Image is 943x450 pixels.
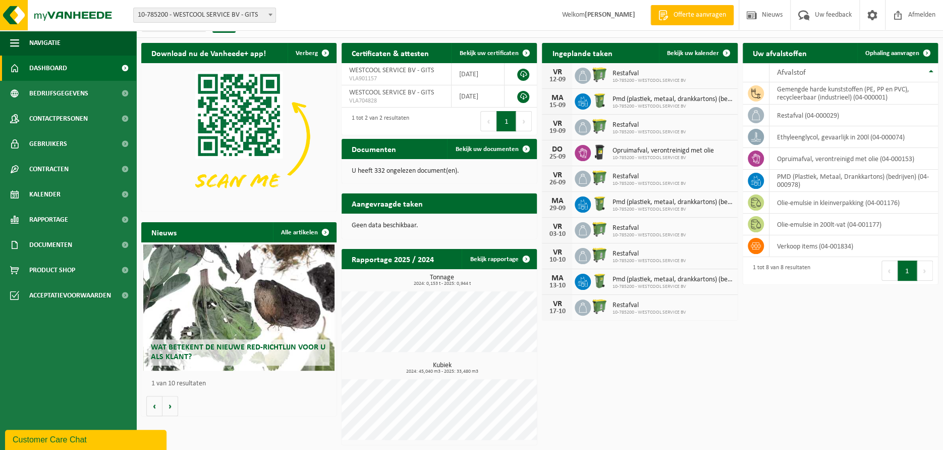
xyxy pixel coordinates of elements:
span: 10-785200 - WESTCOOL SERVICE BV [612,104,732,110]
img: WB-0240-HPE-GN-50 [591,92,608,109]
span: VLA901157 [349,75,443,83]
span: Contactpersonen [29,106,88,131]
td: restafval (04-000029) [769,105,938,126]
td: gemengde harde kunststoffen (PE, PP en PVC), recycleerbaar (industrieel) (04-000001) [769,82,938,105]
h2: Rapportage 2025 / 2024 [342,249,444,269]
a: Bekijk uw certificaten [451,43,536,63]
td: olie-emulsie in kleinverpakking (04-001176) [769,192,938,214]
button: 1 [898,261,917,281]
span: 10-785200 - WESTCOOL SERVICE BV [612,181,686,187]
td: olie-emulsie in 200lt-vat (04-001177) [769,214,938,235]
div: 03-10 [547,231,567,238]
div: 15-09 [547,102,567,109]
button: Vorige [146,396,162,416]
img: Download de VHEPlus App [141,63,337,210]
div: 25-09 [547,154,567,161]
div: MA [547,197,567,205]
button: Volgende [162,396,178,416]
span: 10-785200 - WESTCOOL SERVICE BV [612,310,686,316]
a: Ophaling aanvragen [857,43,937,63]
img: WB-0770-HPE-GN-50 [591,221,608,238]
h2: Aangevraagde taken [342,193,433,213]
div: 26-09 [547,179,567,186]
button: Previous [881,261,898,281]
td: [DATE] [452,85,505,108]
span: Afvalstof [777,69,806,77]
span: Pmd (plastiek, metaal, drankkartons) (bedrijven) [612,276,732,284]
span: 10-785200 - WESTCOOL SERVICE BV [612,232,686,238]
a: Bekijk uw kalender [659,43,737,63]
span: 10-785200 - WESTCOOL SERVICE BV [612,155,713,161]
span: 2024: 0,153 t - 2025: 0,944 t [347,281,537,286]
a: Bekijk rapportage [462,249,536,269]
a: Wat betekent de nieuwe RED-richtlijn voor u als klant? [143,244,335,371]
div: 12-09 [547,76,567,83]
img: WB-0770-HPE-GN-50 [591,66,608,83]
img: WB-0770-HPE-GN-50 [591,298,608,315]
span: Restafval [612,250,686,258]
span: 10-785200 - WESTCOOL SERVICE BV [612,258,686,264]
h2: Download nu de Vanheede+ app! [141,43,276,63]
td: ethyleenglycol, gevaarlijk in 200l (04-000074) [769,126,938,148]
h2: Certificaten & attesten [342,43,439,63]
span: 10-785200 - WESTCOOL SERVICE BV [612,284,732,290]
div: VR [547,68,567,76]
span: Ophaling aanvragen [865,50,919,57]
h2: Documenten [342,139,406,159]
p: 1 van 10 resultaten [151,380,331,387]
a: Bekijk uw documenten [447,139,536,159]
h2: Uw afvalstoffen [743,43,817,63]
img: WB-0240-HPE-BK-01 [591,143,608,161]
div: DO [547,145,567,154]
div: VR [547,223,567,231]
span: Bekijk uw certificaten [459,50,518,57]
span: 10-785200 - WESTCOOL SERVICE BV - GITS [134,8,275,22]
div: 1 tot 8 van 8 resultaten [748,260,810,282]
h3: Tonnage [347,274,537,286]
span: 10-785200 - WESTCOOL SERVICE BV [612,129,686,135]
span: Acceptatievoorwaarden [29,283,111,308]
button: Next [917,261,933,281]
span: Restafval [612,173,686,181]
div: MA [547,274,567,282]
img: WB-0770-HPE-GN-50 [591,118,608,135]
span: Bekijk uw kalender [667,50,719,57]
td: opruimafval, verontreinigd met olie (04-000153) [769,148,938,170]
span: WESTCOOL SERVICE BV - GITS [349,89,434,96]
span: Restafval [612,302,686,310]
h2: Ingeplande taken [542,43,622,63]
span: Bekijk uw documenten [455,146,518,153]
span: 10-785200 - WESTCOOL SERVICE BV [612,78,686,84]
button: Next [516,111,532,131]
span: 2024: 45,040 m3 - 2025: 33,480 m3 [347,369,537,374]
span: Restafval [612,121,686,129]
span: Pmd (plastiek, metaal, drankkartons) (bedrijven) [612,198,732,207]
div: MA [547,94,567,102]
span: Verberg [296,50,318,57]
span: WESTCOOL SERVICE BV - GITS [349,67,434,74]
div: 29-09 [547,205,567,212]
iframe: chat widget [5,428,169,450]
strong: [PERSON_NAME] [585,11,635,19]
div: VR [547,171,567,179]
p: Geen data beschikbaar. [352,222,527,229]
p: U heeft 332 ongelezen document(en). [352,168,527,175]
div: VR [547,248,567,257]
h3: Kubiek [347,362,537,374]
button: Previous [480,111,496,131]
img: WB-0770-HPE-GN-50 [591,246,608,264]
span: Offerte aanvragen [671,10,729,20]
img: WB-0240-HPE-GN-50 [591,272,608,289]
a: Alle artikelen [273,222,336,242]
span: Contracten [29,157,69,182]
button: Verberg [288,43,336,63]
span: 10-785200 - WESTCOOL SERVICE BV - GITS [133,8,276,23]
span: Kalender [29,182,61,207]
button: 1 [496,111,516,131]
span: Restafval [612,70,686,78]
span: Rapportage [29,207,68,232]
div: 19-09 [547,128,567,135]
span: Opruimafval, verontreinigd met olie [612,147,713,155]
span: Product Shop [29,258,75,283]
